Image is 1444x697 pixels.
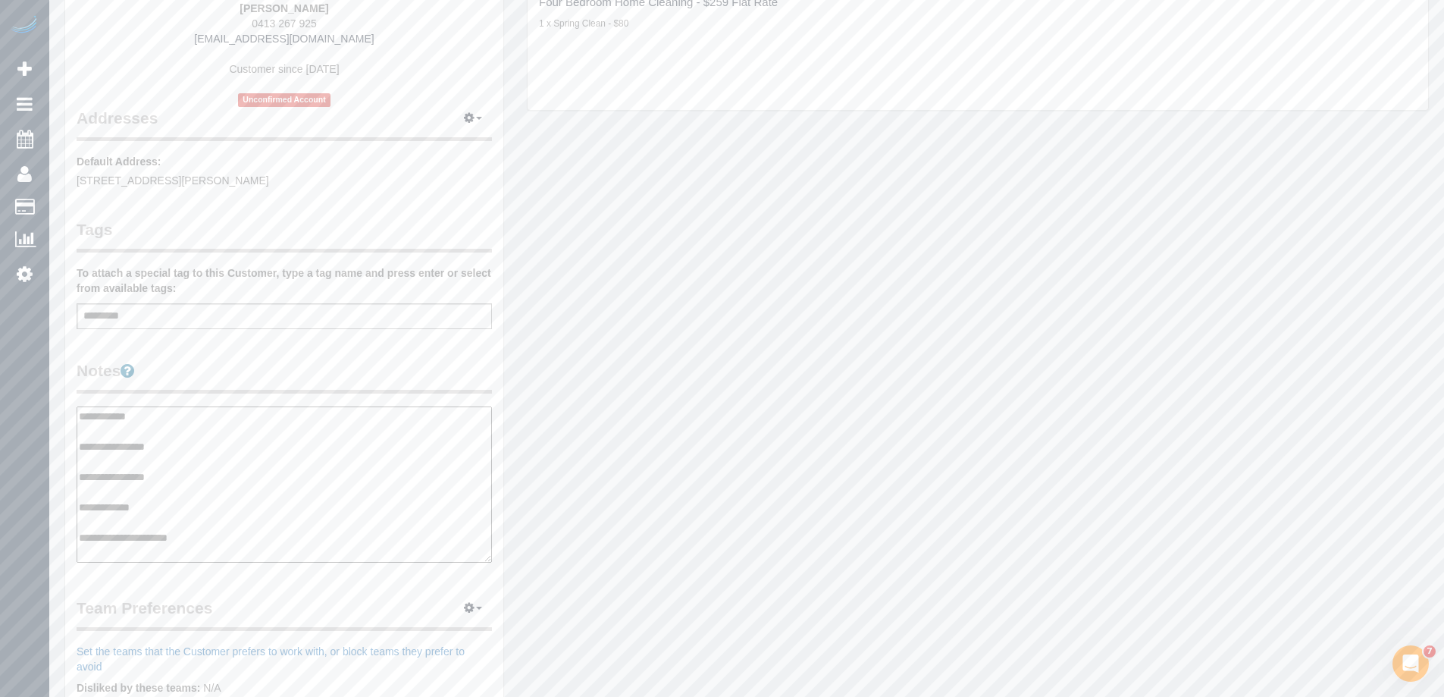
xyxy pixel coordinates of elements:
small: 1 x Spring Clean - $80 [539,18,628,29]
a: [EMAIL_ADDRESS][DOMAIN_NAME] [194,33,374,45]
label: To attach a special tag to this Customer, type a tag name and press enter or select from availabl... [77,265,492,296]
legend: Team Preferences [77,597,492,631]
legend: Tags [77,218,492,253]
iframe: Intercom live chat [1392,645,1429,682]
img: Automaid Logo [9,15,39,36]
span: 0413 267 925 [252,17,317,30]
label: Default Address: [77,154,161,169]
span: Customer since [DATE] [229,63,339,75]
a: Set the teams that the Customer prefers to work with, or block teams they prefer to avoid [77,645,465,673]
span: [STREET_ADDRESS][PERSON_NAME] [77,174,269,187]
span: Unconfirmed Account [238,93,330,106]
label: Disliked by these teams: [77,680,200,695]
strong: [PERSON_NAME] [240,2,328,14]
span: N/A [203,682,221,694]
legend: Notes [77,359,492,394]
span: 7 [1424,645,1436,658]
